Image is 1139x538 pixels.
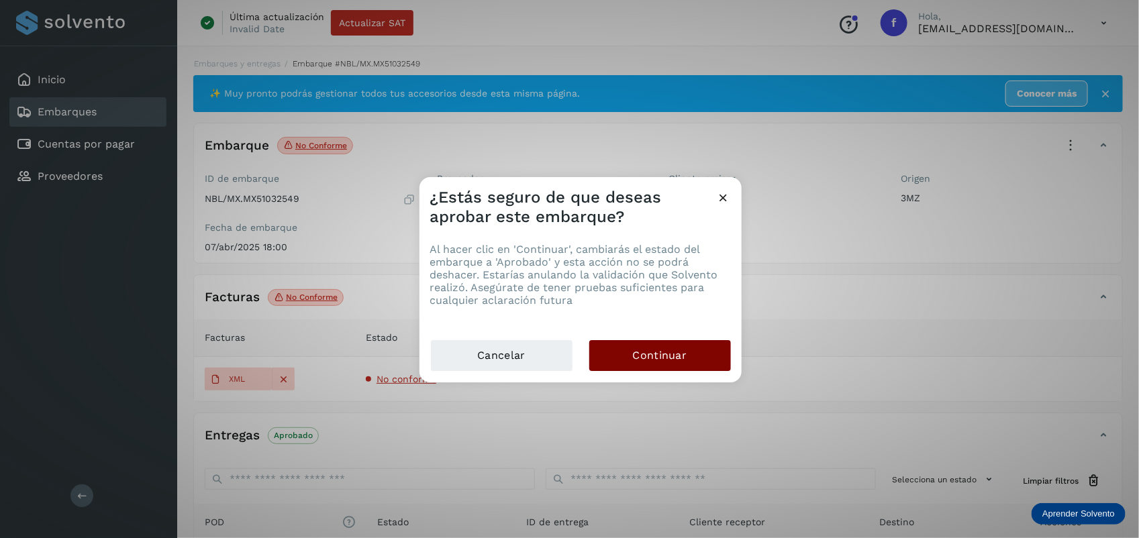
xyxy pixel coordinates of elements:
span: Cancelar [477,348,525,363]
span: Continuar [633,348,687,363]
button: Continuar [589,340,731,371]
h3: ¿Estás seguro de que deseas aprobar este embarque? [430,188,717,227]
span: Al hacer clic en 'Continuar', cambiarás el estado del embarque a 'Aprobado' y esta acción no se p... [430,243,718,307]
button: Cancelar [430,339,573,372]
div: Aprender Solvento [1032,503,1126,525]
p: Aprender Solvento [1042,508,1115,519]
